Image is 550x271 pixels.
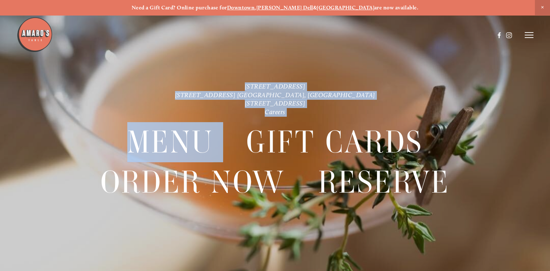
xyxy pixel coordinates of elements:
[313,4,317,11] strong: &
[374,4,418,11] strong: are now available.
[245,82,306,90] a: [STREET_ADDRESS]
[246,122,423,162] a: Gift Cards
[175,91,375,99] a: [STREET_ADDRESS] [GEOGRAPHIC_DATA], [GEOGRAPHIC_DATA]
[317,4,374,11] a: [GEOGRAPHIC_DATA]
[101,162,285,202] span: Order Now
[318,162,449,202] a: Reserve
[101,162,285,202] a: Order Now
[255,4,256,11] strong: ,
[127,122,213,162] a: Menu
[17,17,53,53] img: Amaro's Table
[227,4,255,11] a: Downtown
[256,4,313,11] a: [PERSON_NAME] Dell
[265,108,285,116] a: Careers
[245,99,306,107] a: [STREET_ADDRESS]
[132,4,227,11] strong: Need a Gift Card? Online purchase for
[318,162,449,202] span: Reserve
